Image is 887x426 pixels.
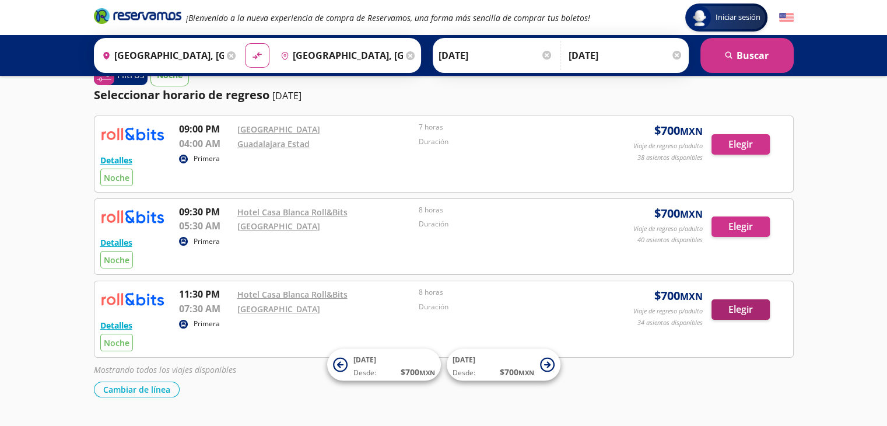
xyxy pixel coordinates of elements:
p: 34 asientos disponibles [637,318,703,328]
p: 7 horas [419,122,595,132]
p: Duración [419,137,595,147]
p: Viaje de regreso p/adulto [633,306,703,316]
p: [DATE] [272,89,301,103]
span: Desde: [353,368,376,378]
span: Noche [104,172,129,183]
span: $ 700 [654,205,703,222]
span: $ 700 [500,366,534,378]
button: Detalles [100,319,132,331]
small: MXN [680,125,703,138]
p: Viaje de regreso p/adulto [633,141,703,151]
button: [DATE]Desde:$700MXN [447,349,560,381]
button: Detalles [100,236,132,249]
p: Primera [194,319,220,329]
button: Cambiar de línea [94,382,180,397]
i: Brand Logo [94,7,181,25]
span: Noche [104,337,129,348]
small: MXN [419,368,435,377]
p: 09:30 PM [179,205,232,219]
small: MXN [680,290,703,303]
button: Elegir [711,134,770,155]
img: RESERVAMOS [100,287,164,310]
button: Detalles [100,154,132,166]
p: Primera [194,153,220,164]
p: Viaje de regreso p/adulto [633,224,703,234]
small: MXN [680,208,703,221]
a: Guadalajara Estad [237,138,310,149]
button: Elegir [711,217,770,237]
p: Primera [194,236,220,247]
button: [DATE]Desde:$700MXN [327,349,441,381]
a: [GEOGRAPHIC_DATA] [237,124,320,135]
a: Hotel Casa Blanca Roll&Bits [237,289,348,300]
p: Duración [419,219,595,229]
input: Buscar Destino [276,41,403,70]
p: 40 asientos disponibles [637,235,703,245]
button: Elegir [711,299,770,320]
p: 8 horas [419,287,595,298]
em: ¡Bienvenido a la nueva experiencia de compra de Reservamos, una forma más sencilla de comprar tus... [186,12,590,23]
span: [DATE] [453,355,475,365]
button: Buscar [700,38,794,73]
p: 07:30 AM [179,302,232,316]
p: 04:00 AM [179,137,232,151]
em: Mostrando todos los viajes disponibles [94,364,236,375]
span: Noche [104,254,129,266]
small: MXN [518,368,534,377]
button: English [779,11,794,25]
img: RESERVAMOS [100,205,164,228]
span: [DATE] [353,355,376,365]
a: [GEOGRAPHIC_DATA] [237,303,320,315]
a: Brand Logo [94,7,181,28]
a: Hotel Casa Blanca Roll&Bits [237,207,348,218]
span: Desde: [453,368,475,378]
span: $ 700 [654,287,703,305]
span: $ 700 [401,366,435,378]
input: Elegir Fecha [439,41,553,70]
p: 38 asientos disponibles [637,153,703,163]
p: 8 horas [419,205,595,215]
img: RESERVAMOS [100,122,164,145]
p: 09:00 PM [179,122,232,136]
span: $ 700 [654,122,703,139]
span: Iniciar sesión [711,12,765,23]
p: 11:30 PM [179,287,232,301]
p: Seleccionar horario de regreso [94,86,269,104]
p: Duración [419,302,595,312]
input: Buscar Origen [97,41,225,70]
p: 05:30 AM [179,219,232,233]
input: Opcional [569,41,683,70]
a: [GEOGRAPHIC_DATA] [237,221,320,232]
